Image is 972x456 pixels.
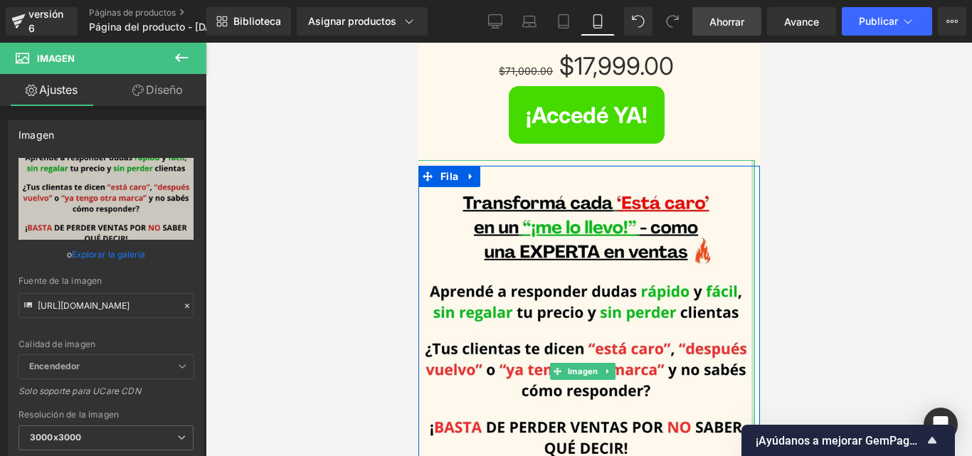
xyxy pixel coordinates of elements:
a: De oficina [478,7,512,36]
font: ¡Ayúdanos a mejorar GemPages! [756,434,924,447]
a: Páginas de productos [89,7,253,18]
button: Publicar [842,7,932,36]
font: Resolución de la imagen [19,409,119,420]
font: Páginas de productos [89,7,176,18]
font: Explorar la galería [72,249,145,260]
font: Imagen [37,53,75,64]
font: Fila [22,127,40,139]
font: Encendedor [29,361,80,371]
button: Mostrar encuesta - ¡Ayúdanos a mejorar GemPages! [756,432,941,449]
button: Deshacer [624,7,653,36]
a: versión 6 [6,7,78,36]
font: Publicar [859,15,898,27]
font: Calidad de imagen [19,339,95,349]
font: Asignar productos [308,15,396,27]
button: Rehacer [658,7,687,36]
a: Móvil [581,7,615,36]
a: Tableta [546,7,581,36]
font: ¡Accedé YA! [107,59,229,85]
font: o [67,249,72,260]
font: Página del producto - [DATE] 10:50:36 [89,21,271,33]
font: Ajustes [39,83,78,97]
font: $71,000.00 [80,22,134,34]
font: Solo soporte para UCare CDN [19,386,141,396]
a: Computadora portátil [512,7,546,36]
font: Biblioteca [233,15,281,27]
button: Más [938,7,966,36]
a: Nueva Biblioteca [206,7,291,36]
div: Abrir Intercom Messenger [924,408,958,442]
font: Diseño [146,83,183,97]
font: $17,999.00 [141,9,255,38]
font: versión 6 [28,8,63,34]
font: Fuente de la imagen [19,275,102,286]
font: Avance [784,16,819,28]
font: Imagen [19,129,54,141]
a: Expandir / Contraer [182,320,197,337]
button: ¡Accedé YA! [90,43,246,102]
font: 3000x3000 [30,432,81,442]
a: Expandir / Contraer [43,123,62,144]
a: Diseño [106,74,209,106]
font: Imagen [149,324,179,334]
input: Enlace [19,293,194,318]
a: Avance [767,7,836,36]
font: Ahorrar [709,16,744,28]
